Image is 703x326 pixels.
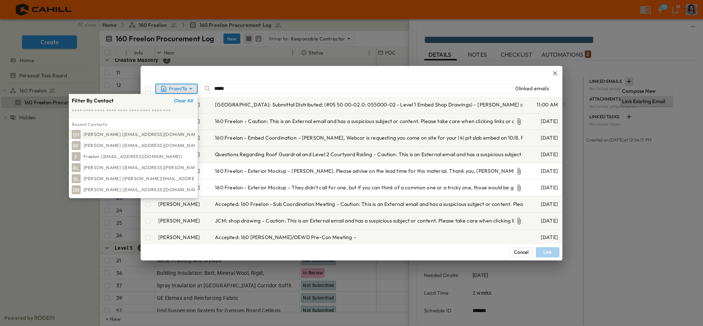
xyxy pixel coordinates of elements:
[527,101,558,108] p: 11:00 AM
[75,157,78,157] span: F
[215,167,286,175] span: 160 Freelon - Exterior Mockup
[173,97,195,105] button: Clear All
[141,196,562,213] a: [PERSON_NAME]Accepted: 160 Freelon - Sub Coordination Meeting -Caution: This is an External email...
[158,217,200,224] p: [PERSON_NAME]
[527,134,558,141] p: [DATE]
[72,122,195,127] h6: Recent Contacts
[141,147,562,163] a: [PERSON_NAME]Questions Regarding Roof Guardrail and Level 2 Courtyard Railing -Caution: This is a...
[73,146,80,146] span: RF
[72,130,195,139] p: Steven Habon (shabon@guzmangc.com)
[527,118,558,125] p: [DATE]
[215,184,286,191] span: 160 Freelon - Exterior Mockup
[509,247,533,257] button: Cancel
[298,134,300,141] span: -
[527,217,558,224] p: [DATE]
[288,167,290,175] span: -
[141,213,562,229] a: [PERSON_NAME]JCM: shop drawing -Caution: This is an External email and has a suspicious subject o...
[215,151,372,158] span: Questions Regarding Roof Guardrail and Level 2 Courtyard Railing
[141,163,562,179] a: [PERSON_NAME]160 Freelon - Exterior Mockup -[PERSON_NAME], Please advise on the lead time for thi...
[72,152,182,161] p: Freelon (Freelon@brayerelectric.com)
[141,97,562,113] a: [PERSON_NAME][GEOGRAPHIC_DATA]: Submittal Distributed: (#05 50 00-02.0: 055000-02 - Level 1 Embed...
[158,234,200,241] p: [PERSON_NAME]
[215,200,335,208] span: Accepted: 160 Freelon - Sub Coordination Meeting
[72,174,195,183] p: Stephanie Lind (slind@cahill-sf.com)
[288,184,290,191] span: -
[158,200,200,208] p: [PERSON_NAME]
[477,101,654,108] span: [PERSON_NAME] closed and distributed this submittal. ͏ ‌ ͏ ‌ ͏ ‌ ͏ ‌ ͏ ‌ ͏ ‌ ͏ ‌ ͏ ‌ ͏ ‌ ͏ ‌ ͏ ‌ ...
[527,167,558,175] p: [DATE]
[157,84,196,94] div: From/To
[72,141,195,150] p: Richard Foster (rfoster@brayerelectric.com)
[215,217,261,224] span: JCM: shop drawing
[72,185,195,194] p: Dalton Bailey (Dbailey@brayerelectric.com)
[215,134,296,141] span: 160 Freelon - Embed Coordination
[337,200,339,208] span: -
[155,84,198,94] button: person-filter
[527,200,558,208] p: [DATE]
[215,101,472,108] span: [GEOGRAPHIC_DATA]: Submittal Distributed: (#05 50 00-02.0: 055000-02 - Level 1 Embed Shop Drawings)
[515,85,559,92] div: 0 linked emails
[141,229,562,246] a: [PERSON_NAME]Accepted: 160 [PERSON_NAME]/OEWD Pre-Con Meeting -[DATE]
[527,234,558,241] p: [DATE]
[527,151,558,158] p: [DATE]
[141,130,562,146] a: [PERSON_NAME]160 Freelon - Embed Coordination -[PERSON_NAME], Webcor is requesting you come on si...
[354,234,356,241] span: -
[262,217,264,224] span: -
[527,184,558,191] p: [DATE]
[72,163,195,172] p: Roberto Lepe (rlepe@cahill-sf.com)
[215,234,352,241] span: Accepted: 160 [PERSON_NAME]/OEWD Pre-Con Meeting
[174,97,193,105] span: Clear All
[73,134,80,135] span: SH
[141,180,562,196] a: [PERSON_NAME]160 Freelon - Exterior Mockup -They didn’t call for one, but if you can think of a c...
[244,118,247,125] span: -
[215,118,243,125] span: 160 Freelon
[72,97,114,104] h6: Filter By Contact
[474,101,476,108] span: -
[374,151,376,158] span: -
[141,113,562,130] a: [PERSON_NAME]160 Freelon -Caution: This is an External email and has a suspicious subject or cont...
